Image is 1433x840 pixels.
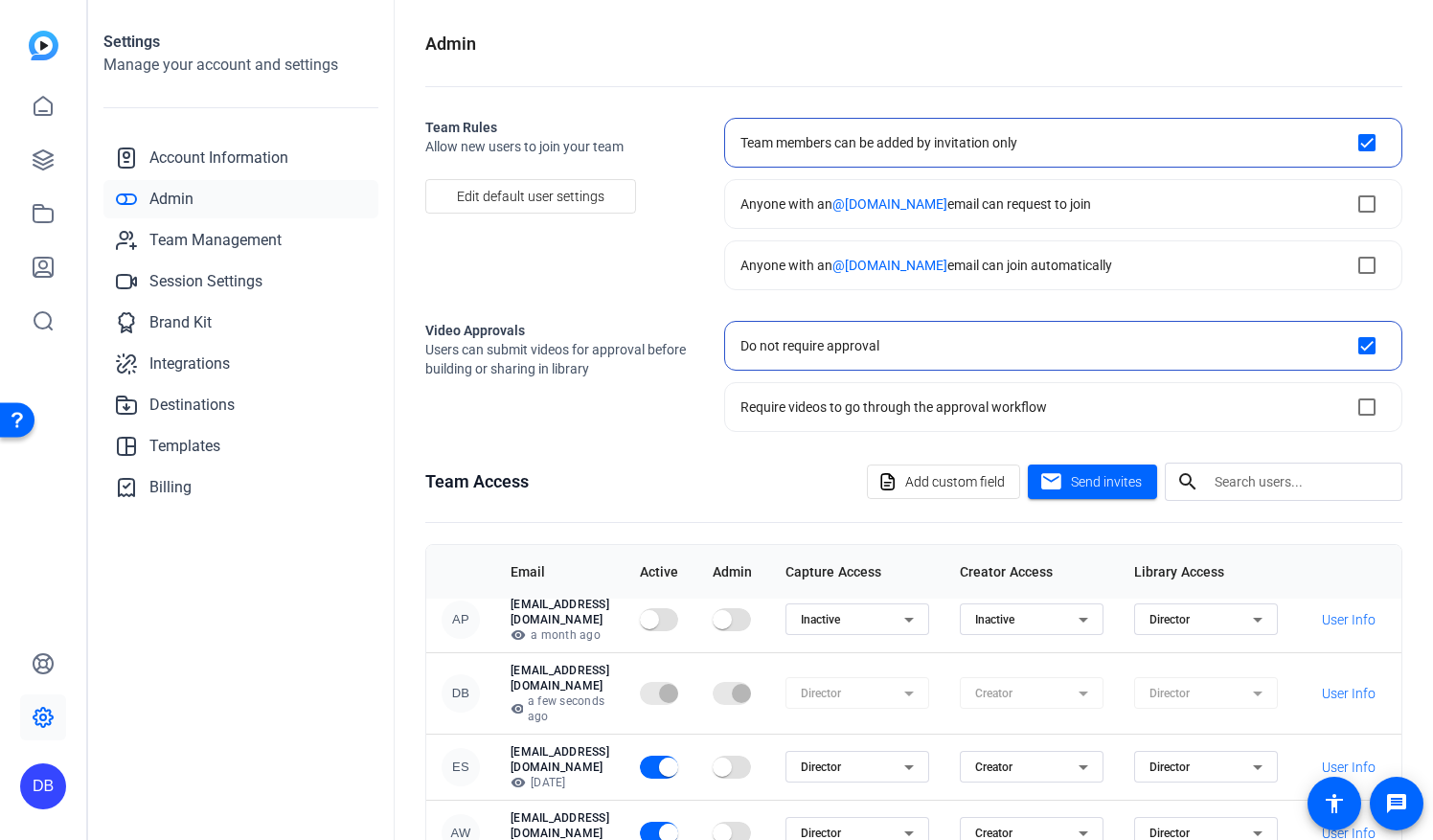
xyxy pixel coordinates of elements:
span: Creator [975,761,1012,774]
p: a month ago [511,627,609,643]
a: Destinations [103,386,378,424]
span: Templates [149,435,220,458]
span: @[DOMAIN_NAME] [832,258,947,273]
span: Account Information [149,147,288,170]
button: User Info [1308,602,1390,637]
a: Account Information [103,139,378,177]
mat-icon: mail [1039,470,1063,494]
p: [EMAIL_ADDRESS][DOMAIN_NAME] [511,663,609,693]
th: Creator Access [944,545,1119,599]
a: Integrations [103,345,378,383]
input: Search users... [1215,470,1387,493]
a: Billing [103,468,378,507]
span: Edit default user settings [457,178,604,215]
p: [EMAIL_ADDRESS][DOMAIN_NAME] [511,597,609,627]
a: Team Management [103,221,378,260]
span: Team Management [149,229,282,252]
span: Add custom field [905,464,1005,500]
mat-icon: accessibility [1323,792,1346,815]
p: a few seconds ago [511,693,609,724]
span: Director [1149,613,1190,626]
div: Anyone with an email can join automatically [740,256,1112,275]
span: @[DOMAIN_NAME] [832,196,947,212]
th: Admin [697,545,770,599]
div: DB [20,763,66,809]
button: User Info [1308,676,1390,711]
div: Team members can be added by invitation only [740,133,1017,152]
a: Session Settings [103,262,378,301]
h1: Settings [103,31,378,54]
a: Templates [103,427,378,465]
button: Add custom field [867,465,1020,499]
span: Brand Kit [149,311,212,334]
h2: Video Approvals [425,321,694,340]
h1: Team Access [425,468,529,495]
th: Library Access [1119,545,1293,599]
p: [EMAIL_ADDRESS][DOMAIN_NAME] [511,744,609,775]
p: [DATE] [511,775,609,790]
div: Do not require approval [740,336,879,355]
div: Require videos to go through the approval workflow [740,397,1047,417]
span: Send invites [1071,472,1142,492]
span: Director [801,827,841,840]
button: User Info [1308,750,1390,784]
span: User Info [1322,758,1376,777]
span: Allow new users to join your team [425,137,694,156]
span: User Info [1322,684,1376,703]
th: Active [625,545,697,599]
span: Director [801,761,841,774]
span: Session Settings [149,270,262,293]
mat-icon: visibility [511,775,526,790]
span: Director [1149,761,1190,774]
span: Creator [975,827,1012,840]
span: Destinations [149,394,235,417]
th: Email [495,545,625,599]
th: Capture Access [770,545,944,599]
button: Edit default user settings [425,179,636,214]
span: Inactive [975,613,1014,626]
span: Integrations [149,352,230,375]
h2: Manage your account and settings [103,54,378,77]
div: AP [442,601,480,639]
div: ES [442,748,480,786]
mat-icon: visibility [511,627,526,643]
mat-icon: message [1385,792,1408,815]
span: Inactive [801,613,840,626]
a: Admin [103,180,378,218]
h1: Admin [425,31,476,57]
span: Billing [149,476,192,499]
span: Director [1149,827,1190,840]
button: Send invites [1028,465,1157,499]
span: Users can submit videos for approval before building or sharing in library [425,340,694,378]
a: Brand Kit [103,304,378,342]
div: DB [442,674,480,713]
h2: Team Rules [425,118,694,137]
span: User Info [1322,610,1376,629]
span: Admin [149,188,193,211]
mat-icon: visibility [511,701,523,716]
img: blue-gradient.svg [29,31,58,60]
mat-icon: search [1165,470,1211,493]
div: Anyone with an email can request to join [740,194,1091,214]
